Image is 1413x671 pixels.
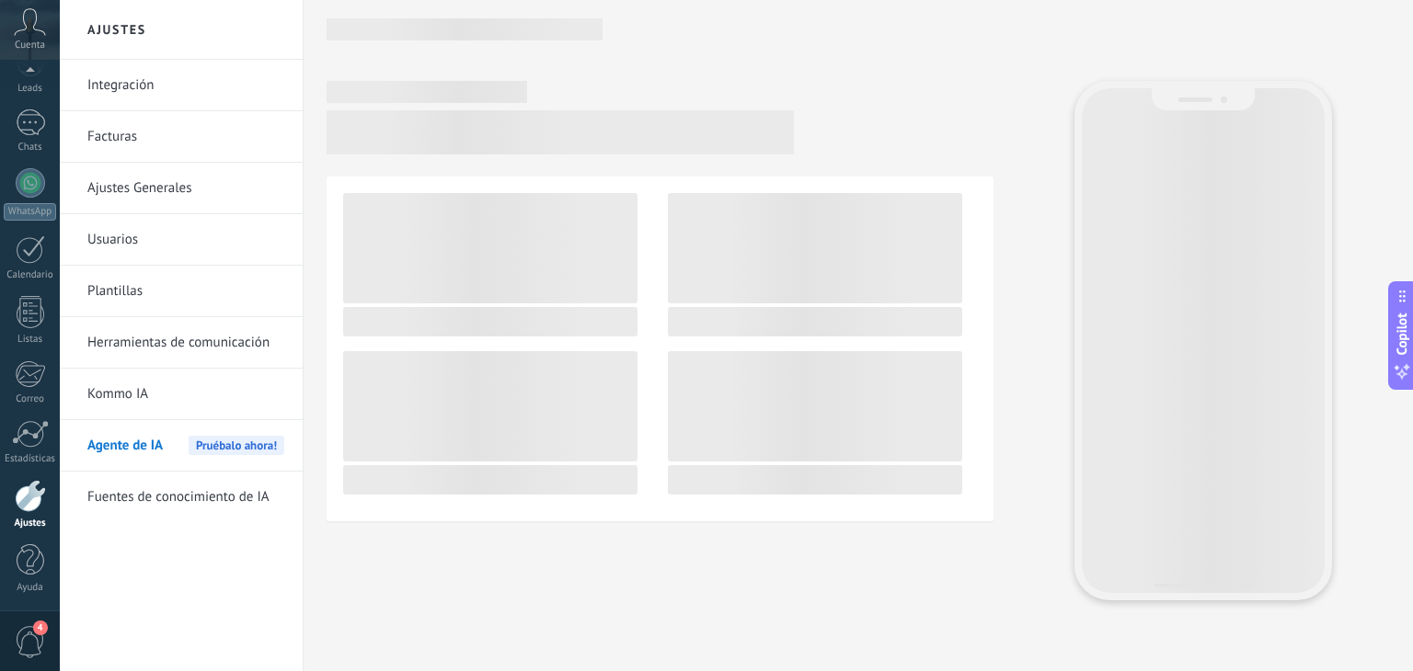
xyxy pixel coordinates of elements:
div: Leads [4,83,57,95]
div: Calendario [4,269,57,281]
div: Correo [4,393,57,405]
div: Chats [4,142,57,154]
li: Fuentes de conocimiento de IA [60,472,303,522]
a: Ajustes Generales [87,163,284,214]
a: Facturas [87,111,284,163]
span: Agente de IA [87,420,163,472]
a: Usuarios [87,214,284,266]
span: Copilot [1393,313,1411,356]
li: Kommo IA [60,369,303,420]
a: Kommo IA [87,369,284,420]
li: Herramientas de comunicación [60,317,303,369]
li: Plantillas [60,266,303,317]
li: Integración [60,60,303,111]
span: Cuenta [15,40,45,51]
div: WhatsApp [4,203,56,221]
span: Pruébalo ahora! [189,436,284,455]
a: Integración [87,60,284,111]
a: Fuentes de conocimiento de IA [87,472,284,523]
div: Estadísticas [4,453,57,465]
li: Usuarios [60,214,303,266]
div: Ayuda [4,582,57,594]
li: Ajustes Generales [60,163,303,214]
div: Ajustes [4,517,57,529]
a: Herramientas de comunicación [87,317,284,369]
div: Listas [4,334,57,346]
span: 4 [33,620,48,635]
a: Plantillas [87,266,284,317]
a: Agente de IAPruébalo ahora! [87,420,284,472]
li: Facturas [60,111,303,163]
li: Agente de IA [60,420,303,472]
